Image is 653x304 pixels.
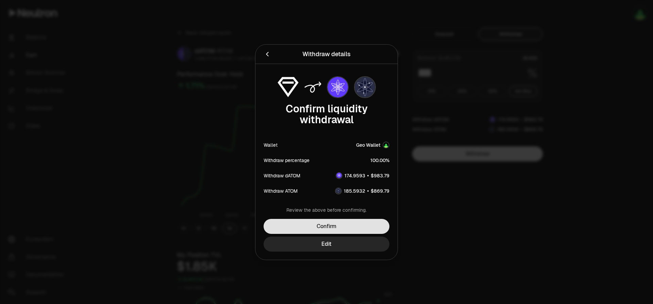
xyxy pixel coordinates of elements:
div: Withdraw ATOM [264,187,298,194]
div: Review the above before confirming. [264,207,389,213]
img: ATOM Logo [336,188,341,193]
button: Geo WalletAccount Image [356,142,389,148]
button: Edit [264,237,389,252]
div: Withdraw details [302,49,351,59]
img: dATOM Logo [328,77,348,97]
div: Geo Wallet [356,142,381,148]
div: Confirm liquidity withdrawal [264,103,389,125]
img: Account Image [383,142,389,148]
img: dATOM Logo [336,173,342,178]
button: Confirm [264,219,389,234]
button: Back [264,49,271,59]
div: Wallet [264,142,278,148]
div: Withdraw percentage [264,157,309,163]
img: ATOM Logo [355,77,375,97]
div: Withdraw dATOM [264,172,300,179]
